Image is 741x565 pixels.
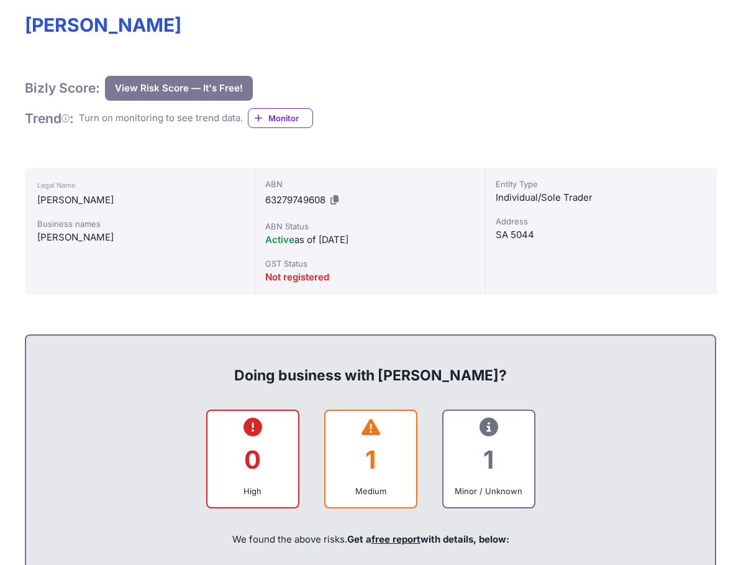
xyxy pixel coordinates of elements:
[25,80,100,96] h1: Bizly Score:
[335,434,406,485] div: 1
[248,108,313,128] a: Monitor
[335,485,406,497] div: Medium
[265,271,329,283] span: Not registered
[265,194,325,206] span: 63279749608
[496,178,706,190] div: Entity Type
[217,485,288,497] div: High
[265,178,475,190] div: ABN
[496,227,706,242] div: SA 5044
[265,220,475,232] div: ABN Status
[217,434,288,485] div: 0
[37,230,242,245] div: [PERSON_NAME]
[496,215,706,227] div: Address
[39,518,702,561] div: We found the above risks.
[453,485,524,497] div: Minor / Unknown
[265,234,294,246] span: Active
[371,533,421,545] a: free report
[25,14,716,36] h1: [PERSON_NAME]
[347,533,509,545] span: Get a with details, below:
[37,218,242,230] div: Business names
[268,112,312,124] span: Monitor
[37,193,242,208] div: [PERSON_NAME]
[39,346,702,385] div: Doing business with [PERSON_NAME]?
[265,257,475,270] div: GST Status
[37,178,242,193] div: Legal Name
[265,232,475,247] div: as of [DATE]
[25,110,74,127] h1: Trend :
[79,111,243,126] div: Turn on monitoring to see trend data.
[105,76,253,101] button: View Risk Score — It's Free!
[496,190,706,205] div: Individual/Sole Trader
[453,434,524,485] div: 1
